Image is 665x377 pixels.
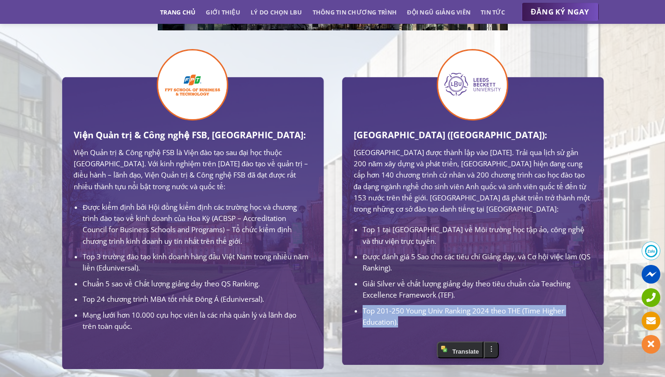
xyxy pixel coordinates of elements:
[531,6,589,18] span: ĐĂNG KÝ NGAY
[354,147,592,215] p: [GEOGRAPHIC_DATA] được thành lập vào [DATE]. Trải qua lịch sử gần 200 năm xây dựng và phát triển,...
[407,4,470,21] a: Đội ngũ giảng viên
[83,251,311,274] li: Top 3 trường đào tạo kinh doanh hàng đầu Việt Nam trong nhiều năm liền (Eduniversal).
[83,278,311,289] li: Chuẩn 5 sao về Chất lượng giảng dạy theo QS Ranking.
[83,201,311,247] li: Được kiểm định bởi Hội đồng kiểm định các trường học và chương trình đào tạo về kinh doanh của Ho...
[83,293,311,305] li: Top 24 chương trình MBA tốt nhất Đông Á (Eduniversal).
[74,128,312,142] h3: Viện Quản trị & Công nghệ FSB, [GEOGRAPHIC_DATA]:
[160,4,196,21] a: Trang chủ
[206,4,240,21] a: Giới thiệu
[74,147,312,192] p: Viện Quản trị & Công nghệ FSB là Viện đào tạo sau đại học thuộc [GEOGRAPHIC_DATA]. Với kinh nghiệ...
[363,251,591,274] li: Được đánh giá 5 Sao cho các tiêu chí Giảng dạy, và Cơ hội việc làm (QS Ranking).
[363,278,591,301] li: Giải Silver về chất lượng giảng dạy theo tiêu chuẩn của Teaching Excellence Framework (TEF).
[522,3,599,21] a: ĐĂNG KÝ NGAY
[251,4,302,21] a: Lý do chọn LBU
[481,4,505,21] a: Tin tức
[83,309,311,332] li: Mạng lưới hơn 10.000 cựu học viên là các nhà quản lý và lãnh đạo trên toàn quốc.
[363,224,591,247] li: Top 1 tại [GEOGRAPHIC_DATA] về Môi trường học tập ảo, công nghệ và thư viện trực tuyến.
[363,305,591,328] li: Top 201-250 Young Univ Ranking 2024 theo THE (Time Higher Education).
[354,128,592,142] h3: [GEOGRAPHIC_DATA] ([GEOGRAPHIC_DATA]):
[313,4,397,21] a: Thông tin chương trình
